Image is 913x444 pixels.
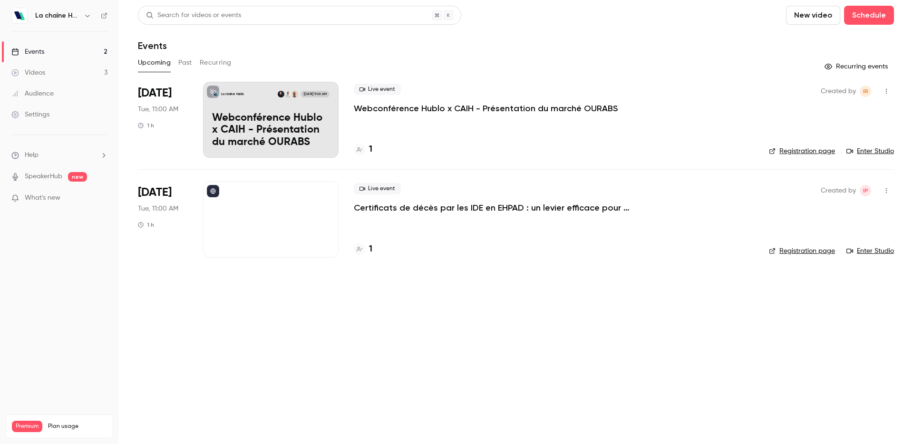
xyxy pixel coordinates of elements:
p: La chaîne Hublo [221,92,244,97]
div: 1 h [138,221,154,229]
button: Past [178,55,192,70]
a: 1 [354,243,372,256]
img: Imane Remmal [278,91,284,97]
button: New video [786,6,840,25]
span: [DATE] 11:00 AM [301,91,329,97]
a: Registration page [769,146,835,156]
div: 1 h [138,122,154,129]
span: Created by [821,86,856,97]
span: [DATE] [138,86,172,101]
span: Live event [354,84,401,95]
a: 1 [354,143,372,156]
a: Enter Studio [846,246,894,256]
div: Audience [11,89,54,98]
img: La chaîne Hublo [12,8,27,23]
h1: Events [138,40,167,51]
span: Tue, 11:00 AM [138,105,178,114]
span: Tue, 11:00 AM [138,204,178,213]
span: IR [863,86,868,97]
div: Sep 23 Tue, 11:00 AM (Europe/Paris) [138,82,188,158]
a: SpeakerHub [25,172,62,182]
span: Created by [821,185,856,196]
span: IP [863,185,868,196]
span: What's new [25,193,60,203]
div: Settings [11,110,49,119]
button: Upcoming [138,55,171,70]
span: Ines Plocque [860,185,871,196]
div: Oct 7 Tue, 11:00 AM (Europe/Paris) [138,181,188,257]
h6: La chaîne Hublo [35,11,80,20]
h4: 1 [369,243,372,256]
a: Registration page [769,246,835,256]
a: Certificats de décès par les IDE en EHPAD : un levier efficace pour valoriser et fidéliser vos éq... [354,202,639,213]
button: Recurring events [820,59,894,74]
li: help-dropdown-opener [11,150,107,160]
span: Live event [354,183,401,194]
p: Webconférence Hublo x CAIH - Présentation du marché OURABS [212,112,330,149]
a: Webconférence Hublo x CAIH - Présentation du marché OURABS La chaîne HubloDavid MarquaireAmaury B... [203,82,339,158]
span: new [68,172,87,182]
button: Recurring [200,55,232,70]
div: Search for videos or events [146,10,241,20]
a: Webconférence Hublo x CAIH - Présentation du marché OURABS [354,103,618,114]
span: Premium [12,421,42,432]
span: [DATE] [138,185,172,200]
span: Imane Remmal [860,86,871,97]
h4: 1 [369,143,372,156]
img: David Marquaire [291,91,298,97]
img: Amaury Bagein [284,91,291,97]
a: Enter Studio [846,146,894,156]
span: Plan usage [48,423,107,430]
div: Events [11,47,44,57]
button: Schedule [844,6,894,25]
div: Videos [11,68,45,77]
span: Help [25,150,39,160]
